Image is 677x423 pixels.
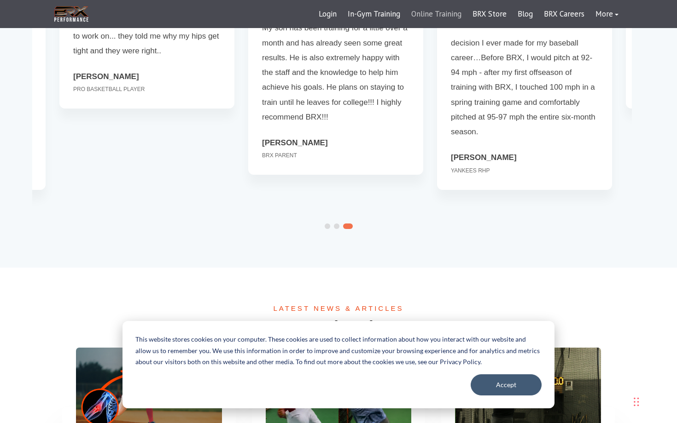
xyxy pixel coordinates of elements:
[451,154,517,162] strong: [PERSON_NAME]
[451,166,598,176] span: YANKEES RHP
[541,324,677,423] iframe: Chat Widget
[538,3,590,25] a: BRX Careers
[73,72,139,81] strong: [PERSON_NAME]
[73,85,221,95] span: PRO BASKETBALL PLAYER
[62,304,615,313] span: Latest news & articles
[467,3,512,25] a: BRX Store
[262,151,409,161] span: BRX PARENT
[62,317,615,337] h2: From the Blog
[53,5,90,23] img: BRX Transparent Logo-2
[406,3,467,25] a: Online Training
[471,374,542,395] button: Accept
[342,3,406,25] a: In-Gym Training
[262,139,328,148] strong: [PERSON_NAME]
[313,3,342,25] a: Login
[123,321,554,408] div: Cookie banner
[512,3,538,25] a: Blog
[634,388,639,416] div: Drag
[135,334,542,368] p: This website stores cookies on your computer. These cookies are used to collect information about...
[590,3,624,25] a: More
[313,3,624,25] div: Navigation Menu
